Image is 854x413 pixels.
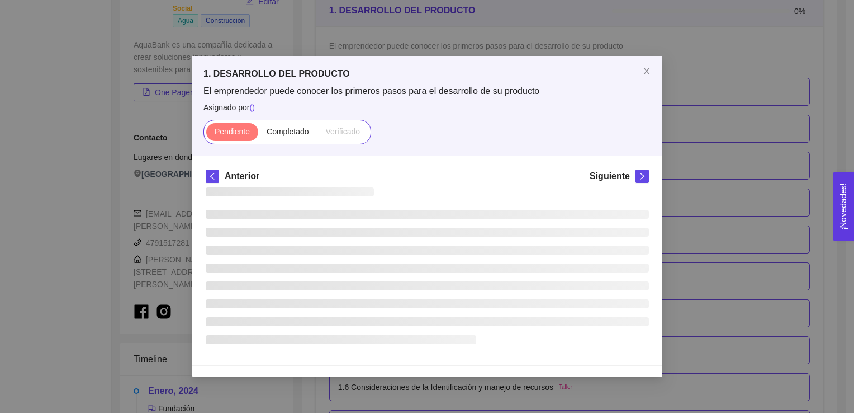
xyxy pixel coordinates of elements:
[214,127,249,136] span: Pendiente
[206,172,219,180] span: left
[635,170,649,183] button: right
[589,170,629,183] h5: Siguiente
[636,172,648,180] span: right
[206,170,219,183] button: left
[203,67,651,81] h5: 1. DESARROLLO DEL PRODUCTO
[203,85,651,97] span: El emprendedor puede conocer los primeros pasos para el desarrollo de su producto
[833,172,854,241] button: Open Feedback Widget
[325,127,359,136] span: Verificado
[631,56,662,87] button: Close
[267,127,309,136] span: Completado
[642,67,651,76] span: close
[249,103,254,112] span: ( )
[225,170,259,183] h5: Anterior
[203,101,651,114] span: Asignado por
